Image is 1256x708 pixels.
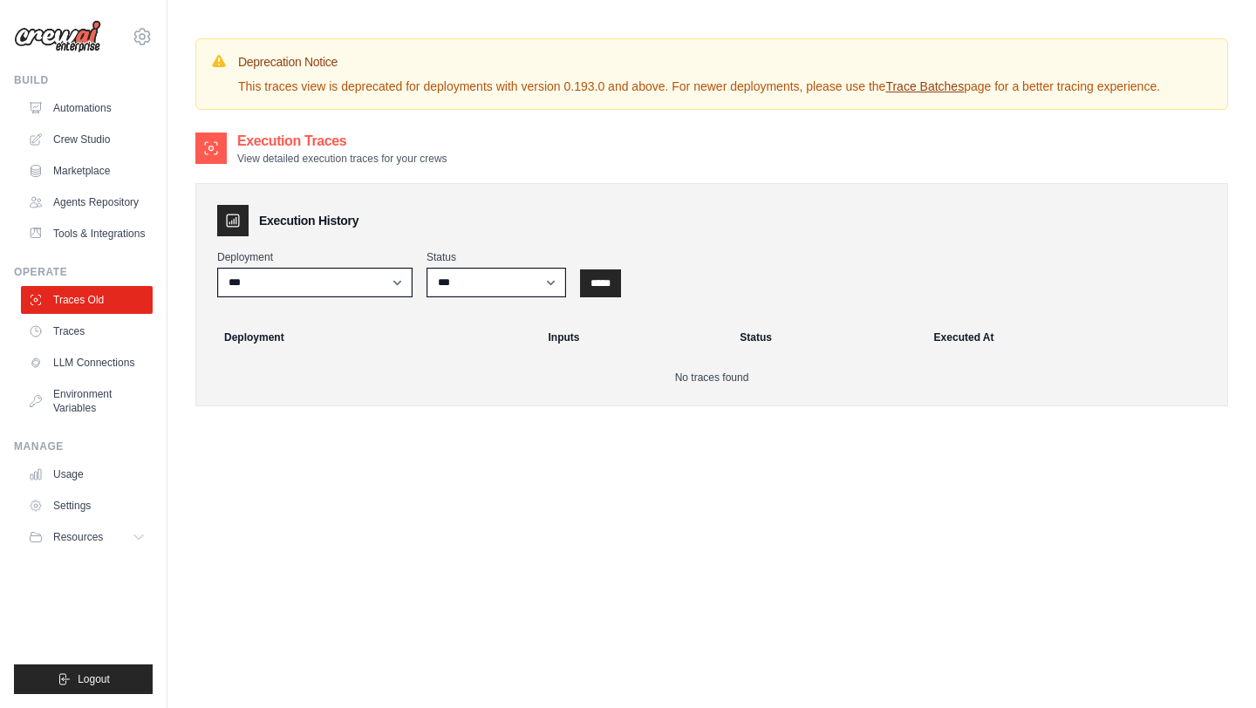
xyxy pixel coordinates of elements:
[21,157,153,185] a: Marketplace
[729,318,923,357] th: Status
[21,460,153,488] a: Usage
[238,78,1160,95] p: This traces view is deprecated for deployments with version 0.193.0 and above. For newer deployme...
[21,286,153,314] a: Traces Old
[237,152,447,166] p: View detailed execution traces for your crews
[217,371,1206,385] p: No traces found
[14,20,101,53] img: Logo
[924,318,1220,357] th: Executed At
[538,318,730,357] th: Inputs
[21,492,153,520] a: Settings
[21,523,153,551] button: Resources
[21,317,153,345] a: Traces
[14,664,153,694] button: Logout
[237,131,447,152] h2: Execution Traces
[885,79,964,93] a: Trace Batches
[259,212,358,229] h3: Execution History
[21,220,153,248] a: Tools & Integrations
[21,126,153,153] a: Crew Studio
[21,380,153,422] a: Environment Variables
[14,439,153,453] div: Manage
[217,250,413,264] label: Deployment
[427,250,566,264] label: Status
[21,188,153,216] a: Agents Repository
[53,530,103,544] span: Resources
[238,53,1160,71] h3: Deprecation Notice
[78,672,110,686] span: Logout
[203,318,538,357] th: Deployment
[14,265,153,279] div: Operate
[14,73,153,87] div: Build
[21,94,153,122] a: Automations
[21,349,153,377] a: LLM Connections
